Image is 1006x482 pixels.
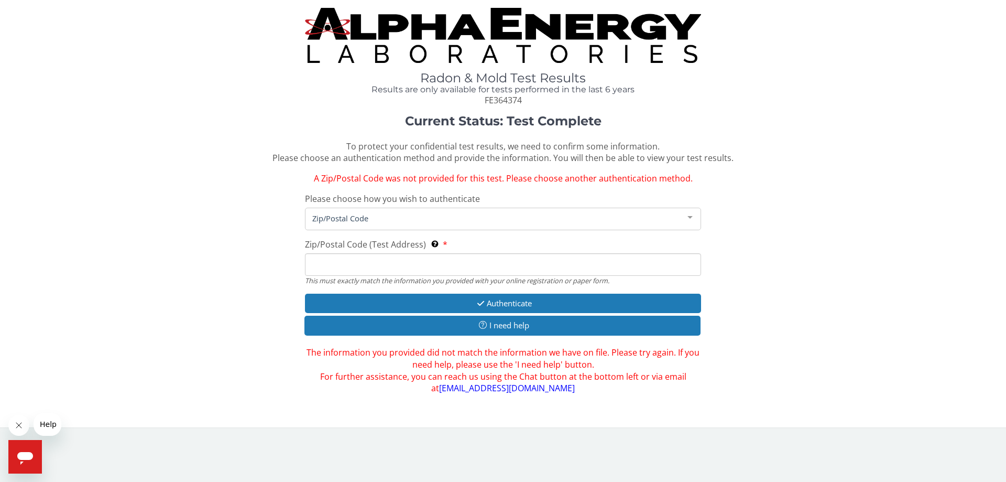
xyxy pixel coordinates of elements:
[8,415,29,436] iframe: Close message
[485,94,522,106] span: FE364374
[272,141,734,164] span: To protect your confidential test results, we need to confirm some information. Please choose an ...
[304,316,701,335] button: I need help
[310,212,680,224] span: Zip/Postal Code
[439,382,575,394] a: [EMAIL_ADDRESS][DOMAIN_NAME]
[305,347,701,394] span: The information you provided did not match the information we have on file. Please try again. If ...
[34,413,61,436] iframe: Message from company
[314,173,693,184] span: A Zip/Postal Code was not provided for this test. Please choose another authentication method.
[305,85,701,94] h4: Results are only available for tests performed in the last 6 years
[305,193,480,205] span: Please choose how you wish to authenticate
[8,440,42,474] iframe: Button to launch messaging window
[305,276,701,285] div: This must exactly match the information you provided with your online registration or paper form.
[405,113,602,128] strong: Current Status: Test Complete
[305,294,701,313] button: Authenticate
[305,8,701,63] img: TightCrop.jpg
[305,239,426,250] span: Zip/Postal Code (Test Address)
[305,71,701,85] h1: Radon & Mold Test Results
